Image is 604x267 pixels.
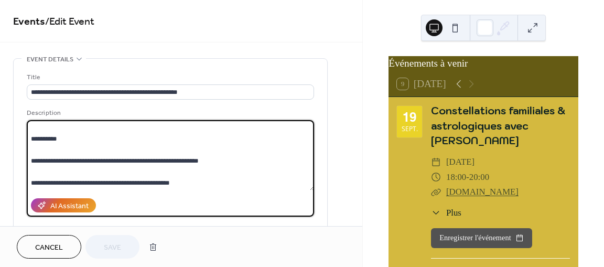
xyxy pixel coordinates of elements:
div: AI Assistant [50,201,89,212]
a: Constellations familiales & astrologiques avec [PERSON_NAME] [431,104,565,147]
div: 19 [403,111,416,123]
span: - [466,170,469,185]
div: ​ [431,155,441,170]
a: [DOMAIN_NAME] [446,187,519,197]
div: ​ [431,170,441,185]
div: ​ [431,185,441,200]
span: Plus [446,206,461,219]
div: Événements à venir [389,56,578,71]
span: Event details [27,54,73,65]
div: ​ [431,206,441,219]
div: Title [27,72,312,83]
span: Cancel [35,242,63,253]
span: 18:00 [446,170,466,185]
div: sept. [402,126,418,132]
span: 20:00 [469,170,489,185]
a: Events [13,12,45,32]
div: Description [27,108,312,119]
button: AI Assistant [31,198,96,212]
button: Enregistrer l'événement [431,228,532,248]
span: [DATE] [446,155,474,170]
span: / Edit Event [45,12,94,32]
button: Cancel [17,235,81,259]
button: ​Plus [431,206,461,219]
